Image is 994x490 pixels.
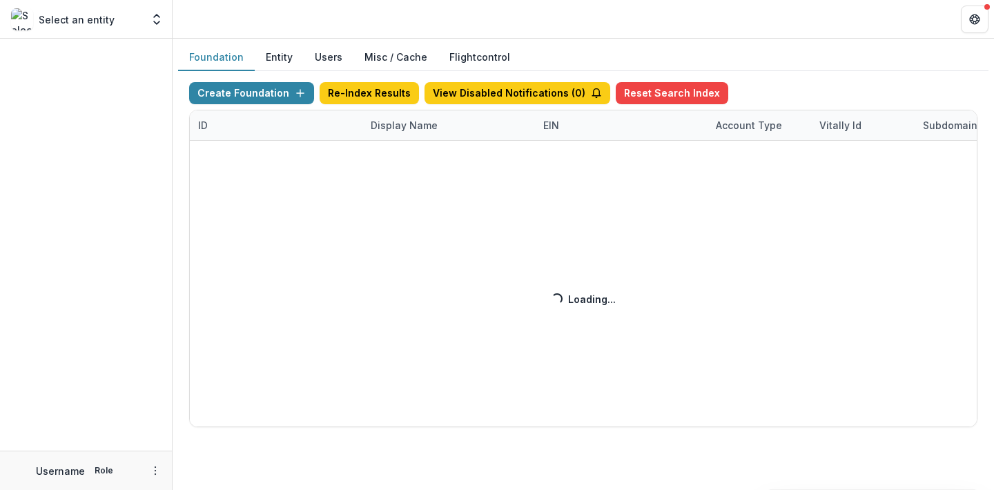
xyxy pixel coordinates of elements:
button: Get Help [961,6,988,33]
button: More [147,462,164,479]
p: Username [36,464,85,478]
button: Misc / Cache [353,44,438,71]
p: Role [90,464,117,477]
button: Users [304,44,353,71]
button: Foundation [178,44,255,71]
a: Flightcontrol [449,50,510,64]
button: Open entity switcher [147,6,166,33]
button: Entity [255,44,304,71]
p: Select an entity [39,12,115,27]
img: Select an entity [11,8,33,30]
